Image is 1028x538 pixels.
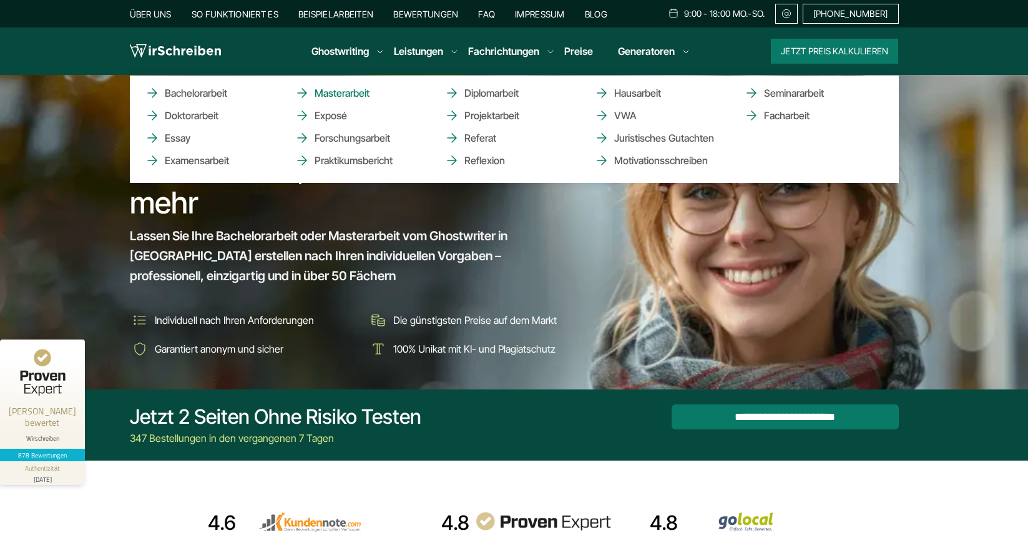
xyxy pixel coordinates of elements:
[130,339,150,359] img: Garantiert anonym und sicher
[25,464,61,473] div: Authentizität
[241,512,378,532] img: kundennote
[744,108,869,123] a: Facharbeit
[295,153,419,168] a: Praktikumsbericht
[192,9,278,19] a: So funktioniert es
[650,511,678,536] div: 4.8
[295,86,419,100] a: Masterarbeit
[781,9,792,19] img: Email
[295,108,419,123] a: Exposé
[368,339,388,359] img: 100% Unikat mit KI- und Plagiatschutz
[368,339,598,359] li: 100% Unikat mit KI- und Plagiatschutz
[130,115,599,220] h1: Ghostwriter [GEOGRAPHIC_DATA]: Masterarbeit, Bachelorarbeit und mehr
[130,310,150,330] img: Individuell nach Ihren Anforderungen
[145,86,270,100] a: Bachelorarbeit
[208,511,236,536] div: 4.6
[368,310,388,330] img: Die günstigsten Preise auf dem Markt
[744,86,869,100] a: Seminararbeit
[298,9,373,19] a: Beispielarbeiten
[668,8,679,18] img: Schedule
[474,512,612,532] img: provenexpert reviews
[444,153,569,168] a: Reflexion
[394,44,443,59] a: Leistungen
[311,44,369,59] a: Ghostwriting
[683,512,820,532] img: Wirschreiben Bewertungen
[130,404,421,429] div: Jetzt 2 Seiten ohne Risiko testen
[130,226,575,286] span: Lassen Sie Ihre Bachelorarbeit oder Masterarbeit vom Ghostwriter in [GEOGRAPHIC_DATA] erstellen n...
[444,108,569,123] a: Projektarbeit
[585,9,607,19] a: Blog
[130,431,421,446] div: 347 Bestellungen in den vergangenen 7 Tagen
[145,130,270,145] a: Essay
[771,39,898,64] button: Jetzt Preis kalkulieren
[441,511,469,536] div: 4.8
[515,9,565,19] a: Impressum
[594,153,719,168] a: Motivationsschreiben
[684,9,765,19] span: 9:00 - 18:00 Mo.-So.
[393,9,458,19] a: Bewertungen
[618,44,675,59] a: Generatoren
[130,42,221,61] img: logo wirschreiben
[813,9,888,19] span: [PHONE_NUMBER]
[594,86,719,100] a: Hausarbeit
[368,310,598,330] li: Die günstigsten Preise auf dem Markt
[594,130,719,145] a: Juristisches Gutachten
[468,44,539,59] a: Fachrichtungen
[5,473,80,482] div: [DATE]
[145,108,270,123] a: Doktorarbeit
[295,130,419,145] a: Forschungsarbeit
[5,434,80,443] div: Wirschreiben
[478,9,495,19] a: FAQ
[594,108,719,123] a: VWA
[130,339,360,359] li: Garantiert anonym und sicher
[564,45,593,57] a: Preise
[130,9,172,19] a: Über uns
[130,310,360,330] li: Individuell nach Ihren Anforderungen
[444,130,569,145] a: Referat
[803,4,899,24] a: [PHONE_NUMBER]
[444,86,569,100] a: Diplomarbeit
[145,153,270,168] a: Examensarbeit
